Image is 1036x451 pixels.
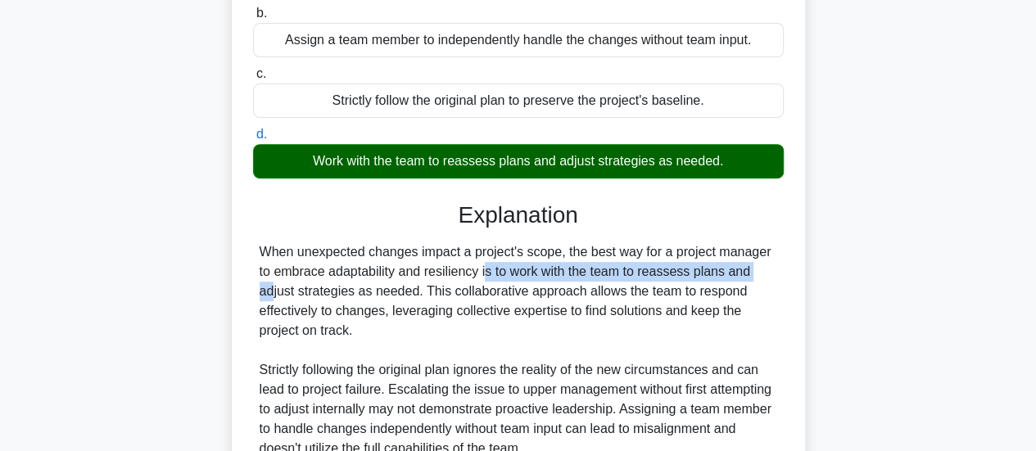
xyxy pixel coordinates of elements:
span: d. [256,127,267,141]
div: Strictly follow the original plan to preserve the project's baseline. [253,83,784,118]
div: Work with the team to reassess plans and adjust strategies as needed. [253,144,784,178]
h3: Explanation [263,201,774,229]
span: c. [256,66,266,80]
div: Assign a team member to independently handle the changes without team input. [253,23,784,57]
span: b. [256,6,267,20]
